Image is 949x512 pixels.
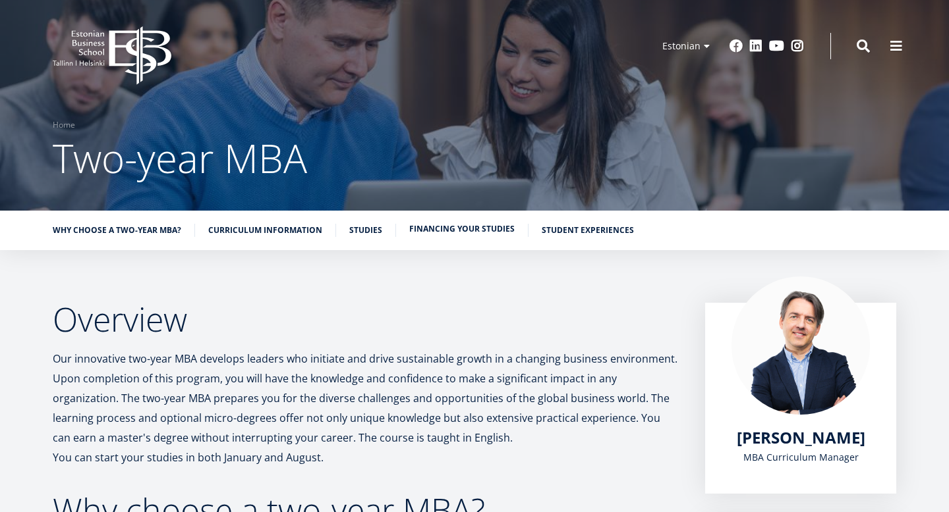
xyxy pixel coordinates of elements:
a: Why choose a two-year MBA? [53,224,181,237]
a: Studies [349,224,382,237]
span: Perekonnanimi [313,1,373,13]
input: Kaheaastane MBA [3,147,12,155]
a: Student experiences [542,224,634,237]
font: Student experiences [542,224,634,236]
font: Overview [53,297,187,342]
a: Curriculum information [208,224,322,237]
font: Two-year MBA [53,131,307,185]
font: Financing your studies [409,223,515,234]
font: Why choose a two-year MBA? [53,224,181,236]
font: MBA Curriculum Manager [743,451,859,463]
font: You can start your studies in both January and August. [53,450,324,465]
font: [PERSON_NAME] [737,426,865,448]
a: Financing your studies [409,222,515,236]
span: Kaheaastane MBA [15,146,86,158]
a: Home [53,118,75,132]
font: Home [53,119,75,130]
input: Tehnoloogia ja innovatsiooni juhtimine (MBA) [3,164,12,172]
img: Marko Rillo [732,276,870,415]
span: Tehnoloogia ja innovatsiooni juhtimine (MBA) [15,163,194,175]
font: Our innovative two-year MBA develops leaders who initiate and drive sustainable growth in a chang... [53,351,677,445]
font: Curriculum information [208,224,322,236]
a: [PERSON_NAME] [737,428,865,448]
span: Üheaastane eestikeelne MBA [15,129,129,141]
font: Studies [349,224,382,236]
input: Üheaastane eestikeelne MBA [3,130,12,138]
